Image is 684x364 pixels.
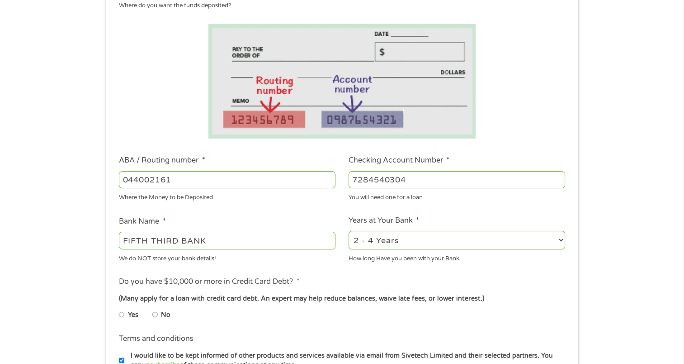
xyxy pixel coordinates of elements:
[128,310,138,320] label: Yes
[349,171,565,188] input: 345634636
[119,294,565,304] div: (Many apply for a loan with credit card debt. An expert may help reduce balances, waive late fees...
[119,251,335,263] div: We do NOT store your bank details!
[119,1,558,10] div: Where do you want the funds deposited?
[119,171,335,188] input: 263177916
[161,310,170,320] label: No
[349,251,565,263] div: How long Have you been with your Bank
[119,334,193,344] label: Terms and conditions
[119,277,299,287] label: Do you have $10,000 or more in Credit Card Debt?
[119,190,335,202] div: Where the Money to be Deposited
[208,24,476,139] img: Routing number location
[349,156,449,165] label: Checking Account Number
[349,216,419,225] label: Years at Your Bank
[119,217,165,226] label: Bank Name
[349,190,565,202] div: You will need one for a loan.
[119,156,205,165] label: ABA / Routing number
